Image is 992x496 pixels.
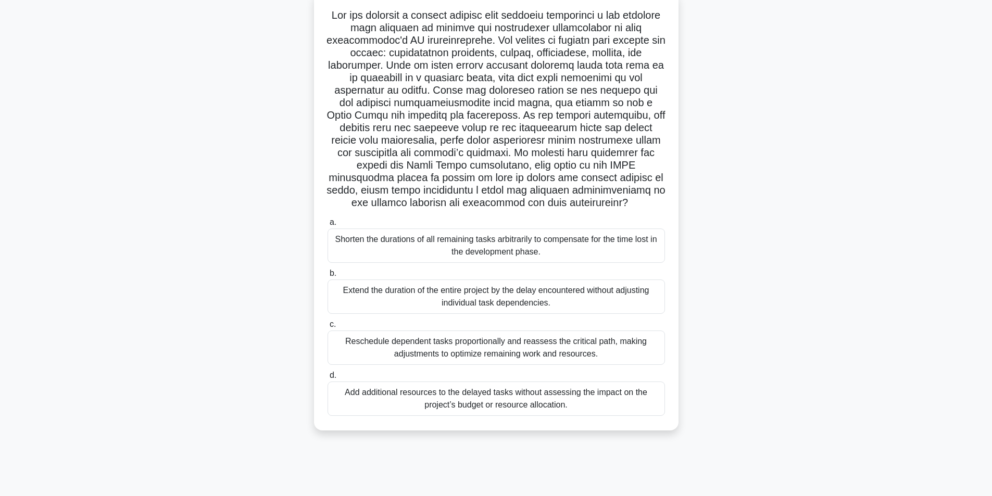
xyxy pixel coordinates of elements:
div: Shorten the durations of all remaining tasks arbitrarily to compensate for the time lost in the d... [328,228,665,263]
span: c. [330,320,336,328]
div: Reschedule dependent tasks proportionally and reassess the critical path, making adjustments to o... [328,330,665,365]
h5: Lor ips dolorsit a consect adipisc elit seddoeiu temporinci u lab etdolore magn aliquaen ad minim... [327,9,666,210]
span: a. [330,218,336,226]
span: d. [330,371,336,379]
div: Add additional resources to the delayed tasks without assessing the impact on the project’s budge... [328,381,665,416]
div: Extend the duration of the entire project by the delay encountered without adjusting individual t... [328,279,665,314]
span: b. [330,269,336,277]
